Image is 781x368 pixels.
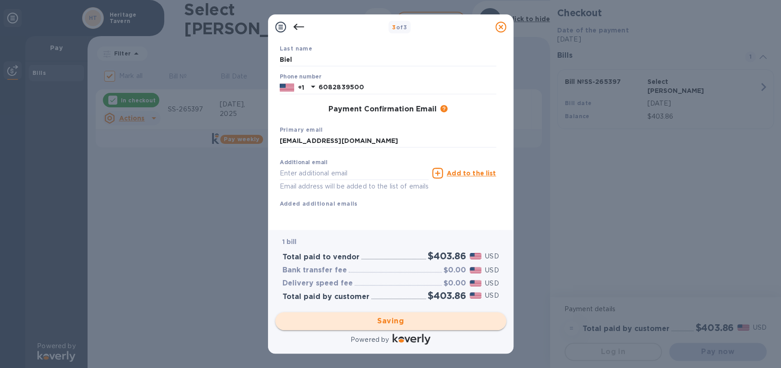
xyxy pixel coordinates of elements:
input: Enter your phone number [319,81,496,94]
img: USD [470,280,482,286]
h3: Bank transfer fee [282,266,347,275]
img: Logo [393,334,430,345]
img: USD [470,267,482,273]
b: of 3 [392,24,407,31]
input: Enter your primary name [280,134,496,148]
b: Last name [280,45,313,52]
h3: Total paid to vendor [282,253,360,262]
b: Added additional emails [280,200,358,207]
h3: $0.00 [444,279,466,288]
label: Phone number [280,74,321,80]
b: 1 bill [282,238,297,245]
p: USD [485,279,499,288]
h3: Delivery speed fee [282,279,353,288]
u: Add to the list [447,170,496,177]
img: USD [470,253,482,259]
label: Additional email [280,160,328,166]
span: 3 [392,24,396,31]
h3: Total paid by customer [282,293,370,301]
h2: $403.86 [428,290,466,301]
p: USD [485,291,499,300]
img: USD [470,292,482,299]
input: Enter your last name [280,53,496,66]
h2: $403.86 [428,250,466,262]
h3: Payment Confirmation Email [328,105,437,114]
p: Email address will be added to the list of emails [280,181,429,192]
p: USD [485,252,499,261]
p: +1 [298,83,304,92]
img: US [280,83,294,92]
h3: $0.00 [444,266,466,275]
p: Powered by [351,335,389,345]
b: Primary email [280,126,323,133]
p: USD [485,266,499,275]
input: Enter additional email [280,166,429,180]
